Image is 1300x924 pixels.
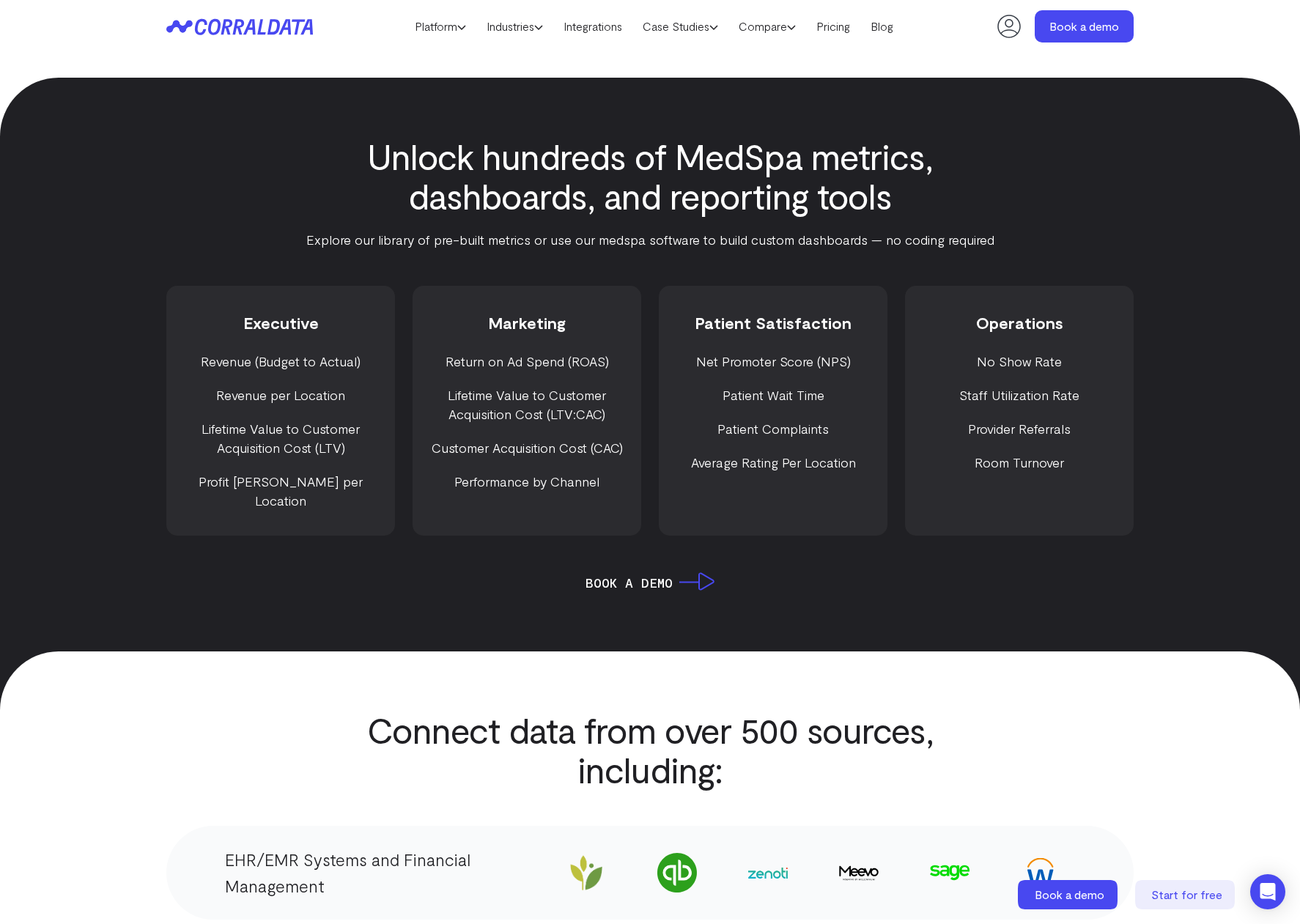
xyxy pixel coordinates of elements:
[728,15,806,37] a: Compare
[427,385,627,424] li: Lifetime Value to Customer Acquisition Cost (LTV:CAC)
[181,311,380,333] h3: Executive
[860,15,904,37] a: Blog
[920,385,1119,404] li: Staff Utilization Rate
[920,311,1119,333] h3: Operations
[289,136,1011,215] h2: Unlock hundreds of MedSpa metrics, dashboards, and reporting tools
[673,453,873,472] li: Average Rating Per Location
[351,710,949,789] h2: Connect data from over 500 sources, including:
[673,352,873,371] li: Net Promoter Score (NPS)
[1250,874,1285,909] div: Open Intercom Messenger
[427,352,627,371] li: Return on Ad Spend (ROAS)
[920,352,1119,371] li: No Show Rate
[673,385,873,404] li: Patient Wait Time
[586,572,714,593] a: Book a Demo
[1018,880,1120,909] a: Book a demo
[1035,887,1104,901] span: Book a demo
[1035,10,1134,42] a: Book a demo
[427,472,627,491] li: Performance by Channel
[181,472,380,510] li: Profit [PERSON_NAME] per Location
[181,385,380,404] li: Revenue per Location
[427,438,627,457] li: Customer Acquisition Cost (CAC)
[427,311,627,333] h3: Marketing
[806,15,860,37] a: Pricing
[181,419,380,457] li: Lifetime Value to Customer Acquisition Cost (LTV)
[405,15,476,37] a: Platform
[920,453,1119,472] li: Room Turnover
[920,419,1119,438] li: Provider Referrals
[476,15,553,37] a: Industries
[673,419,873,438] li: Patient Complaints
[1135,880,1238,909] a: Start for free
[289,230,1011,249] p: Explore our library of pre-built metrics or use our medspa software to build custom dashboards — ...
[632,15,728,37] a: Case Studies
[225,846,552,899] p: EHR/EMR Systems and Financial Management
[181,352,380,371] li: Revenue (Budget to Actual)
[553,15,632,37] a: Integrations
[673,311,873,333] h3: Patient Satisfaction
[1151,887,1222,901] span: Start for free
